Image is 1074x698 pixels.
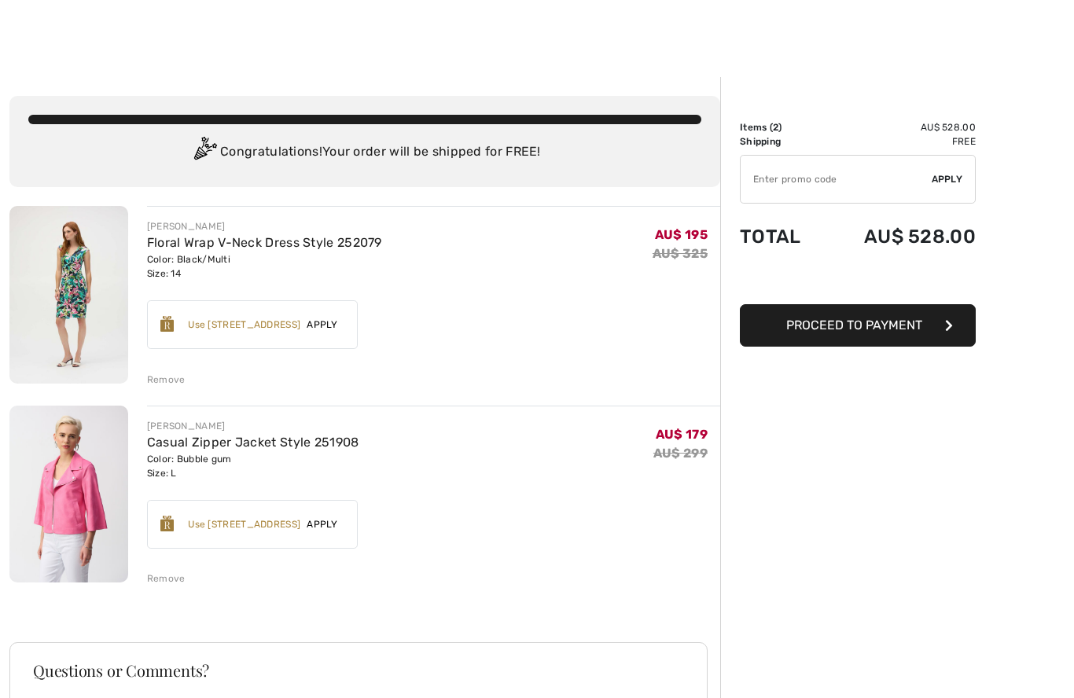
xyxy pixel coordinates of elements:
[147,252,382,281] div: Color: Black/Multi Size: 14
[188,517,300,531] div: Use [STREET_ADDRESS]
[147,419,359,433] div: [PERSON_NAME]
[9,206,128,384] img: Floral Wrap V-Neck Dress Style 252079
[740,120,823,134] td: Items ( )
[656,427,708,442] span: AU$ 179
[147,435,359,450] a: Casual Zipper Jacket Style 251908
[160,316,175,332] img: Reward-Logo.svg
[188,318,300,332] div: Use [STREET_ADDRESS]
[823,210,976,263] td: AU$ 528.00
[740,210,823,263] td: Total
[28,137,701,168] div: Congratulations! Your order will be shipped for FREE!
[33,663,684,678] h3: Questions or Comments?
[740,263,976,299] iframe: PayPal
[147,452,359,480] div: Color: Bubble gum Size: L
[653,246,708,261] s: AU$ 325
[655,227,708,242] span: AU$ 195
[741,156,932,203] input: Promo code
[740,304,976,347] button: Proceed to Payment
[147,235,382,250] a: Floral Wrap V-Neck Dress Style 252079
[773,122,778,133] span: 2
[147,571,186,586] div: Remove
[786,318,922,332] span: Proceed to Payment
[9,406,128,583] img: Casual Zipper Jacket Style 251908
[189,137,220,168] img: Congratulation2.svg
[300,318,344,332] span: Apply
[653,446,708,461] s: AU$ 299
[147,219,382,233] div: [PERSON_NAME]
[823,120,976,134] td: AU$ 528.00
[147,373,186,387] div: Remove
[823,134,976,149] td: Free
[300,517,344,531] span: Apply
[740,134,823,149] td: Shipping
[932,172,963,186] span: Apply
[160,516,175,531] img: Reward-Logo.svg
